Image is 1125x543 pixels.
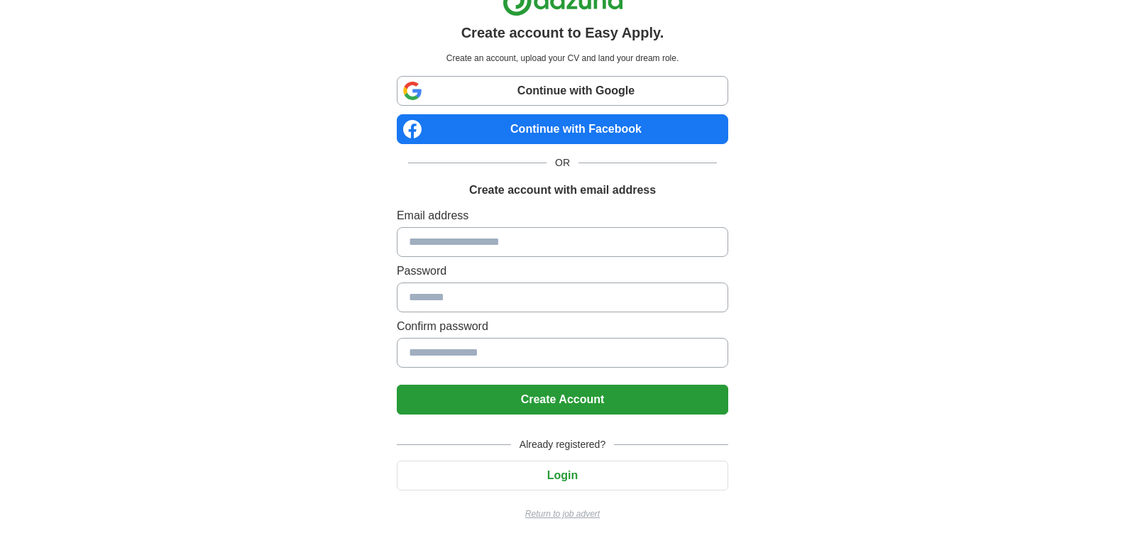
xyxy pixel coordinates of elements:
span: OR [547,155,578,170]
span: Already registered? [511,437,614,452]
label: Email address [397,207,728,224]
a: Continue with Google [397,76,728,106]
button: Login [397,461,728,490]
p: Create an account, upload your CV and land your dream role. [400,52,725,65]
h1: Create account with email address [469,182,656,199]
button: Create Account [397,385,728,415]
a: Return to job advert [397,508,728,520]
label: Confirm password [397,318,728,335]
label: Password [397,263,728,280]
h1: Create account to Easy Apply. [461,22,664,43]
a: Continue with Facebook [397,114,728,144]
a: Login [397,469,728,481]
